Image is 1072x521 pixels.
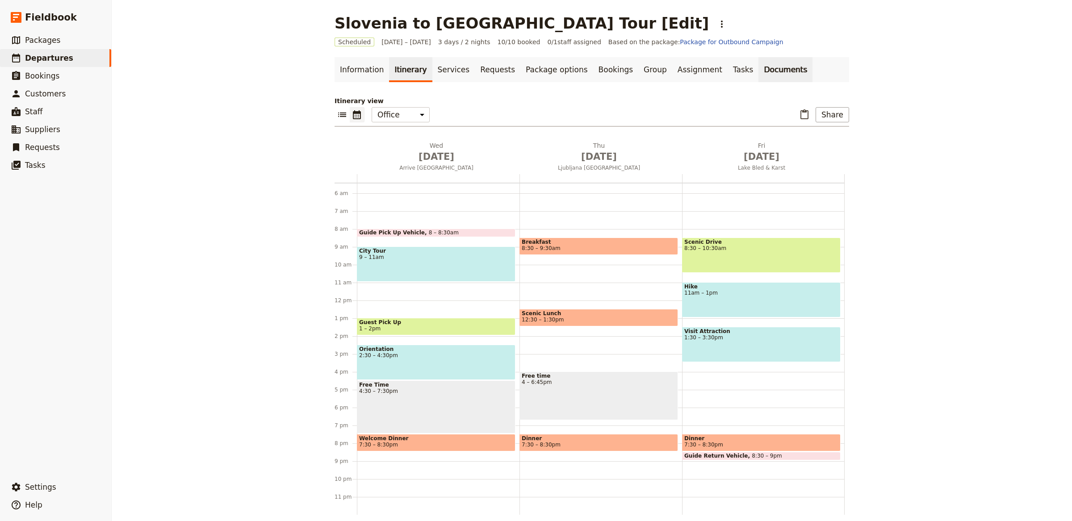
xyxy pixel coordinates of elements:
[335,57,389,82] a: Information
[335,368,357,375] div: 4 pm
[335,493,357,500] div: 11 pm
[522,317,564,323] span: 12:30 – 1:30pm
[714,17,729,32] button: Actions
[360,150,512,163] span: [DATE]
[797,107,812,122] button: Paste itinerary item
[25,500,42,509] span: Help
[357,164,516,171] span: Arrive [GEOGRAPHIC_DATA]
[684,290,838,296] span: 11am – 1pm
[522,310,676,317] span: Scenic Lunch
[357,318,515,335] div: Guest Pick Up1 – 2pm
[25,89,66,98] span: Customers
[522,442,561,448] span: 7:30 – 8:30pm
[359,325,381,332] span: 1 – 2pm
[335,38,374,46] span: Scheduled
[25,483,56,492] span: Settings
[335,261,357,268] div: 10 am
[25,11,77,24] span: Fieldbook
[752,453,782,459] span: 8:30 – 9pm
[522,379,676,385] span: 4 – 6:45pm
[25,107,43,116] span: Staff
[682,434,841,451] div: Dinner7:30 – 8:30pm
[335,279,357,286] div: 11 am
[519,434,678,451] div: Dinner7:30 – 8:30pm
[360,141,512,163] h2: Wed
[684,442,723,448] span: 7:30 – 8:30pm
[429,229,459,236] span: 8 – 8:30am
[359,352,513,358] span: 2:30 – 4:30pm
[684,453,752,459] span: Guide Return Vehicle
[522,373,676,379] span: Free time
[519,309,678,326] div: Scenic Lunch12:30 – 1:30pm
[682,327,841,362] div: Visit Attraction1:30 – 3:30pm
[359,319,513,325] span: Guest Pick Up
[335,333,357,340] div: 2 pm
[728,57,759,82] a: Tasks
[680,38,783,46] a: Package for Outbound Campaign
[335,458,357,465] div: 9 pm
[684,245,838,251] span: 8:30 – 10:30am
[519,141,682,174] button: Thu [DATE]Ljubljana [GEOGRAPHIC_DATA]
[25,143,60,152] span: Requests
[684,239,838,245] span: Scenic Drive
[357,345,515,380] div: Orientation2:30 – 4:30pm
[335,14,709,32] h1: Slovenia to [GEOGRAPHIC_DATA] Tour [Edit]
[523,141,675,163] h2: Thu
[682,238,841,273] div: Scenic Drive8:30 – 10:30am
[438,38,490,46] span: 3 days / 2 nights
[593,57,638,82] a: Bookings
[357,434,515,451] div: Welcome Dinner7:30 – 8:30pm
[25,161,46,170] span: Tasks
[389,57,432,82] a: Itinerary
[335,225,357,233] div: 8 am
[359,388,513,394] span: 4:30 – 7:30pm
[335,96,849,105] p: Itinerary view
[682,164,841,171] span: Lake Bled & Karst
[816,107,849,122] button: Share
[475,57,520,82] a: Requests
[25,36,60,45] span: Packages
[335,440,357,447] div: 8 pm
[520,57,593,82] a: Package options
[335,190,357,197] div: 6 am
[519,164,678,171] span: Ljubljana [GEOGRAPHIC_DATA]
[432,57,475,82] a: Services
[522,239,676,245] span: Breakfast
[359,229,429,236] span: Guide Pick Up Vehicle
[25,54,73,63] span: Departures
[686,141,837,163] h2: Fri
[684,283,838,290] span: Hike
[359,382,513,388] span: Free Time
[381,38,431,46] span: [DATE] – [DATE]
[350,107,364,122] button: Calendar view
[522,245,561,251] span: 8:30 – 9:30am
[638,57,672,82] a: Group
[359,254,513,260] span: 9 – 11am
[672,57,728,82] a: Assignment
[357,380,515,433] div: Free Time4:30 – 7:30pm
[335,404,357,411] div: 6 pm
[519,86,682,515] div: Breakfast8:30 – 9:30amScenic Lunch12:30 – 1:30pmFree time4 – 6:45pmDinner7:30 – 8:30pm
[359,248,513,254] span: City Tour
[547,38,601,46] span: 0 / 1 staff assigned
[682,282,841,317] div: Hike11am – 1pm
[519,238,678,255] div: Breakfast8:30 – 9:30am
[684,328,838,334] span: Visit Attraction
[498,38,540,46] span: 10/10 booked
[686,150,837,163] span: [DATE]
[682,86,845,515] div: Scenic Drive8:30 – 10:30amHike11am – 1pmVisit Attraction1:30 – 3:30pmDinner7:30 – 8:30pmGuide Ret...
[758,57,812,82] a: Documents
[608,38,783,46] span: Based on the package:
[359,442,398,448] span: 7:30 – 8:30pm
[357,141,519,174] button: Wed [DATE]Arrive [GEOGRAPHIC_DATA]
[523,150,675,163] span: [DATE]
[522,435,676,442] span: Dinner
[335,475,357,483] div: 10 pm
[684,435,838,442] span: Dinner
[335,297,357,304] div: 12 pm
[335,208,357,215] div: 7 am
[357,86,519,515] div: Guide Pick Up Vehicle8 – 8:30amCity Tour9 – 11amGuest Pick Up1 – 2pmOrientation2:30 – 4:30pmFree ...
[335,422,357,429] div: 7 pm
[335,386,357,393] div: 5 pm
[519,371,678,420] div: Free time4 – 6:45pm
